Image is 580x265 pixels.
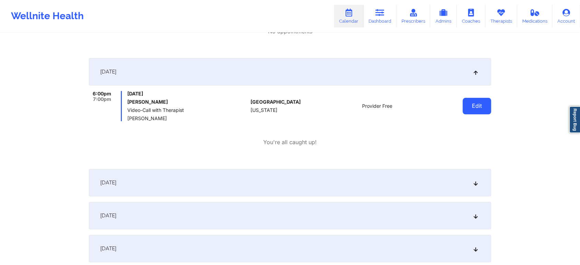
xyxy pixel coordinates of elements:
a: Admins [430,5,457,27]
p: You're all caught up! [263,138,317,146]
a: Calendar [334,5,363,27]
a: Therapists [485,5,517,27]
a: Medications [517,5,553,27]
a: Coaches [457,5,485,27]
span: [US_STATE] [251,107,277,113]
span: [DATE] [100,179,116,186]
span: [DATE] [100,68,116,75]
span: 7:00pm [93,96,111,102]
a: Report Bug [569,106,580,133]
span: [PERSON_NAME] [127,116,248,121]
span: [DATE] [100,212,116,219]
a: Prescribers [396,5,430,27]
h6: [PERSON_NAME] [127,99,248,105]
a: Dashboard [363,5,396,27]
span: [DATE] [100,245,116,252]
a: Account [552,5,580,27]
span: Video-Call with Therapist [127,107,248,113]
span: 6:00pm [93,91,111,96]
span: Provider Free [362,103,392,109]
span: [GEOGRAPHIC_DATA] [251,99,301,105]
button: Edit [463,98,491,114]
span: [DATE] [127,91,248,96]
